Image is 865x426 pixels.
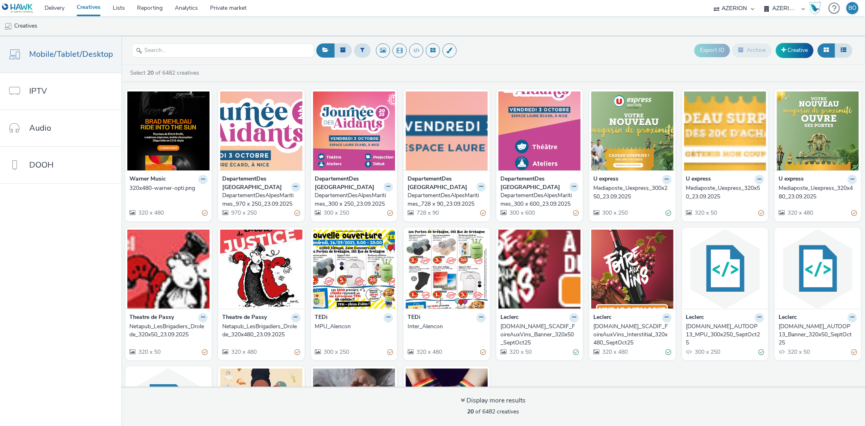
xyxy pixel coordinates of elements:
div: 320x480-warner-opti.png [129,184,204,192]
img: DepartementDesAlpesMaritimes_300 x 600_23.09.2025 visual [498,91,581,170]
input: Search... [132,43,314,58]
img: E.Leclerc_SCADIF_FoireAuxVins_Interstitial_320x480_SeptOct25 visual [591,230,674,309]
a: Creative [776,43,813,58]
a: DepartementDesAlpesMaritimes_970 x 250_23.09.2025 [222,191,300,208]
strong: TEDi [315,313,328,323]
span: 320 x 50 [137,348,161,356]
span: 320 x 480 [787,209,813,217]
img: DepartementDesAlpesMaritimes_970 x 250_23.09.2025 visual [220,91,303,170]
a: Mediaposte_Uexpress_320x480_23.09.2025 [779,184,857,201]
img: E.Leclerc_AUTOOP13_MPU_300x250_SeptOct25 visual [684,230,766,309]
span: 300 x 250 [323,348,350,356]
a: Netapub_LesBrigadiers_Drolede_320x480_23.09.2025 [222,323,300,339]
span: IPTV [29,85,47,97]
span: 300 x 250 [694,348,721,356]
div: DepartementDesAlpesMaritimes_728 x 90_23.09.2025 [408,191,483,208]
strong: 20 [467,408,474,415]
div: Partially valid [480,209,486,217]
div: Valid [666,209,672,217]
a: [DOMAIN_NAME]_SCADIF_FoireAuxVins_Banner_320x50_SeptOct25 [500,323,579,347]
div: Netapub_LesBrigadiers_Drolede_320x50_23.09.2025 [129,323,204,339]
a: 320x480-warner-opti.png [129,184,208,192]
button: Export ID [694,44,730,57]
strong: Theatre de Passy [222,313,267,323]
img: DepartementDesAlpesMaritimes_300 x 250_23.09.2025 visual [313,91,395,170]
strong: DepartementDes [GEOGRAPHIC_DATA] [222,175,289,191]
a: [DOMAIN_NAME]_AUTOOP13_Banner_320x50_SeptOct25 [779,323,857,347]
span: 300 x 600 [509,209,535,217]
span: of 6482 creatives [467,408,519,415]
a: DepartementDesAlpesMaritimes_300 x 600_23.09.2025 [500,191,579,208]
a: MPU_Alencon [315,323,393,331]
span: 320 x 50 [509,348,532,356]
img: undefined Logo [2,3,33,13]
div: Mediaposte_Uexpress_320x480_23.09.2025 [779,184,854,201]
a: Mediaposte_Uexpress_300x250_23.09.2025 [593,184,672,201]
a: DepartementDesAlpesMaritimes_300 x 250_23.09.2025 [315,191,393,208]
div: Partially valid [387,348,393,357]
div: Partially valid [387,209,393,217]
a: [DOMAIN_NAME]_SCADIF_FoireAuxVins_Interstitial_320x480_SeptOct25 [593,323,672,347]
button: Grid [818,43,835,57]
strong: Leclerc [593,313,612,323]
strong: U express [779,175,804,184]
div: Valid [573,348,579,357]
img: Inter_Alencon visual [406,230,488,309]
strong: Leclerc [500,313,519,323]
a: DepartementDesAlpesMaritimes_728 x 90_23.09.2025 [408,191,486,208]
div: Partially valid [758,209,764,217]
div: Partially valid [202,209,208,217]
img: Netapub_LesBrigadiers_Drolede_320x50_23.09.2025 visual [127,230,210,309]
img: DepartementDesAlpesMaritimes_728 x 90_23.09.2025 visual [406,91,488,170]
strong: Theatre de Passy [129,313,174,323]
span: 320 x 480 [601,348,628,356]
div: MPU_Alencon [315,323,390,331]
span: 970 x 250 [230,209,257,217]
div: Mediaposte_Uexpress_320x50_23.09.2025 [686,184,761,201]
a: Hawk Academy [809,2,824,15]
div: Valid [666,348,672,357]
div: [DOMAIN_NAME]_AUTOOP13_Banner_320x50_SeptOct25 [779,323,854,347]
strong: Leclerc [779,313,797,323]
button: Table [835,43,852,57]
div: Partially valid [480,348,486,357]
img: Mediaposte_Uexpress_320x480_23.09.2025 visual [777,91,859,170]
button: Archive [732,43,772,57]
img: Hawk Academy [809,2,821,15]
strong: DepartementDes [GEOGRAPHIC_DATA] [500,175,567,191]
strong: 20 [147,69,154,77]
span: 320 x 50 [787,348,810,356]
div: Partially valid [202,348,208,357]
span: Mobile/Tablet/Desktop [29,48,113,60]
strong: Leclerc [686,313,704,323]
a: Mediaposte_Uexpress_320x50_23.09.2025 [686,184,764,201]
img: MPU_Alencon visual [313,230,395,309]
span: DOOH [29,159,54,171]
span: 320 x 480 [137,209,164,217]
img: E.Leclerc_SCADIF_FoireAuxVins_Banner_320x50_SeptOct25 visual [498,230,581,309]
span: 300 x 250 [601,209,628,217]
div: Netapub_LesBrigadiers_Drolede_320x480_23.09.2025 [222,323,297,339]
div: [DOMAIN_NAME]_AUTOOP13_MPU_300x250_SeptOct25 [686,323,761,347]
span: 320 x 480 [416,348,442,356]
div: DepartementDesAlpesMaritimes_300 x 600_23.09.2025 [500,191,575,208]
div: Valid [758,348,764,357]
img: E.Leclerc_AUTOOP13_Banner_320x50_SeptOct25 visual [777,230,859,309]
div: Partially valid [851,209,857,217]
div: DepartementDesAlpesMaritimes_970 x 250_23.09.2025 [222,191,297,208]
span: Audio [29,122,51,134]
strong: U express [593,175,618,184]
img: mobile [4,22,12,30]
div: Mediaposte_Uexpress_300x250_23.09.2025 [593,184,668,201]
span: 728 x 90 [416,209,439,217]
div: DepartementDesAlpesMaritimes_300 x 250_23.09.2025 [315,191,390,208]
div: [DOMAIN_NAME]_SCADIF_FoireAuxVins_Banner_320x50_SeptOct25 [500,323,575,347]
img: 320x480-warner-opti.png visual [127,91,210,170]
a: Select of 6482 creatives [129,69,202,77]
strong: U express [686,175,711,184]
strong: DepartementDes [GEOGRAPHIC_DATA] [315,175,382,191]
div: Display more results [461,396,526,405]
img: Mediaposte_Uexpress_300x250_23.09.2025 visual [591,91,674,170]
strong: Warner Music [129,175,166,184]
